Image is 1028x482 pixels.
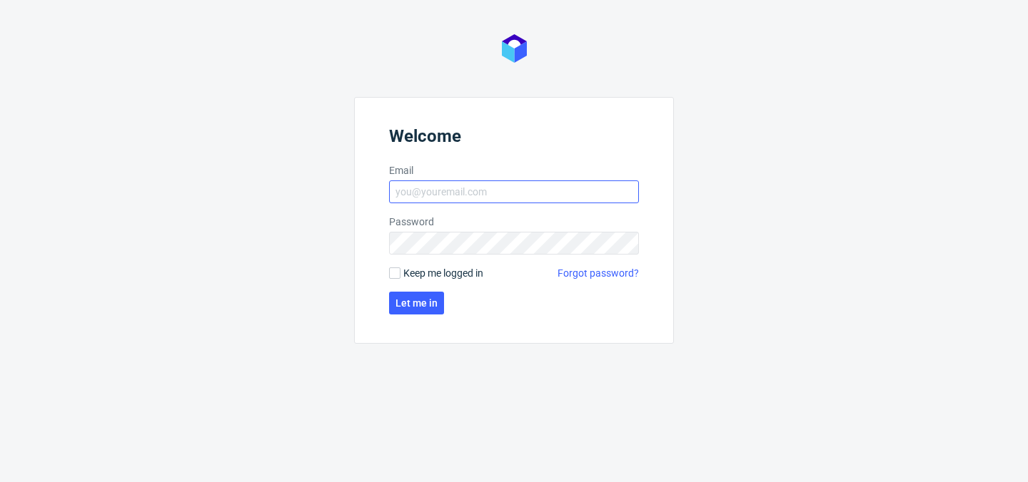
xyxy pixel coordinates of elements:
span: Keep me logged in [403,266,483,280]
button: Let me in [389,292,444,314]
label: Email [389,163,639,178]
a: Forgot password? [558,266,639,280]
span: Let me in [395,298,438,308]
input: you@youremail.com [389,180,639,203]
label: Password [389,215,639,229]
header: Welcome [389,126,639,152]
